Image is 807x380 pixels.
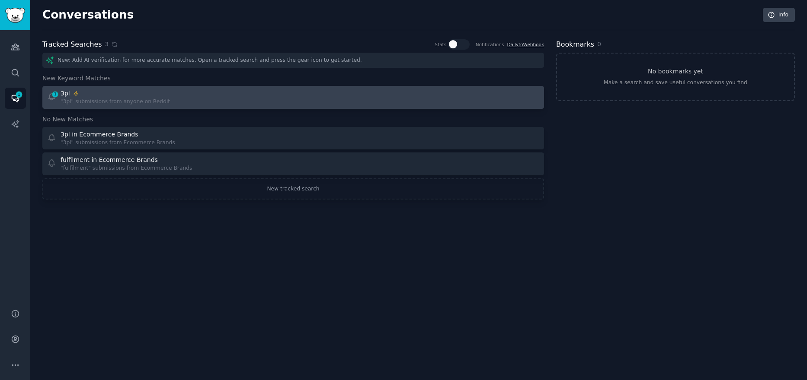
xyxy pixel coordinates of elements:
div: 3pl in Ecommerce Brands [61,130,138,139]
a: DailytoWebhook [507,42,544,47]
span: 1 [51,91,59,97]
a: Info [763,8,795,22]
div: "3pl" submissions from anyone on Reddit [61,98,170,106]
div: Make a search and save useful conversations you find [604,79,747,87]
img: GummySearch logo [5,8,25,23]
div: 3pl [61,89,70,98]
div: "fulfilment" submissions from Ecommerce Brands [61,165,192,172]
a: New tracked search [42,178,544,200]
h2: Tracked Searches [42,39,102,50]
span: No New Matches [42,115,93,124]
span: 3 [105,40,109,49]
span: 0 [597,41,601,47]
div: fulfilment in Ecommerce Brands [61,155,158,165]
a: No bookmarks yetMake a search and save useful conversations you find [556,53,795,101]
div: "3pl" submissions from Ecommerce Brands [61,139,175,147]
h2: Conversations [42,8,134,22]
a: 3pl in Ecommerce Brands"3pl" submissions from Ecommerce Brands [42,127,544,150]
span: 1 [15,92,23,98]
span: New Keyword Matches [42,74,111,83]
h2: Bookmarks [556,39,594,50]
a: fulfilment in Ecommerce Brands"fulfilment" submissions from Ecommerce Brands [42,152,544,175]
a: 13pl"3pl" submissions from anyone on Reddit [42,86,544,109]
h3: No bookmarks yet [648,67,703,76]
a: 1 [5,88,26,109]
div: New: Add AI verification for more accurate matches. Open a tracked search and press the gear icon... [42,53,544,68]
div: Notifications [476,41,504,47]
div: Stats [435,41,446,47]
